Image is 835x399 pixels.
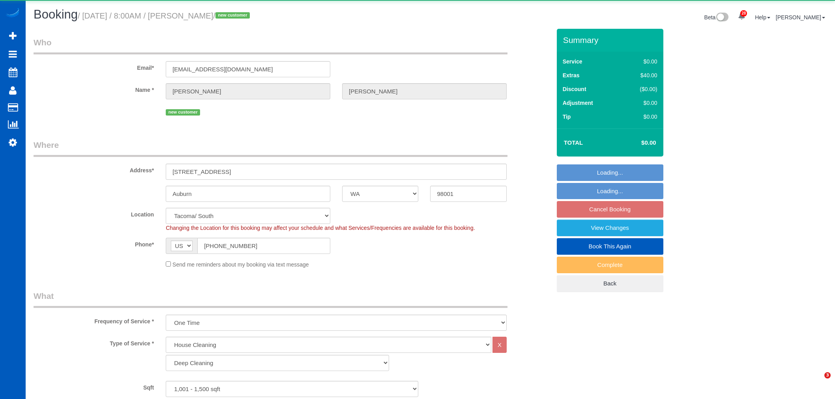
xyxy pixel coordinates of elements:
div: $0.00 [623,99,657,107]
input: Last Name* [342,83,507,99]
label: Email* [28,61,160,72]
input: First Name* [166,83,330,99]
img: Automaid Logo [5,8,21,19]
input: Phone* [197,238,330,254]
h3: Summary [563,35,659,45]
a: Help [755,14,770,21]
img: New interface [715,13,728,23]
label: Location [28,208,160,218]
a: 28 [734,8,749,25]
label: Discount [563,85,586,93]
a: Back [557,275,663,292]
span: 28 [740,10,747,17]
h4: $0.00 [618,140,656,146]
input: Zip Code* [430,186,506,202]
a: Beta [704,14,729,21]
span: new customer [215,12,250,19]
strong: Total [564,139,583,146]
span: / [213,11,252,20]
a: Book This Again [557,238,663,255]
legend: What [34,290,507,308]
small: / [DATE] / 8:00AM / [PERSON_NAME] [78,11,252,20]
div: $0.00 [623,113,657,121]
iframe: Intercom live chat [808,372,827,391]
span: Send me reminders about my booking via text message [172,261,309,268]
label: Address* [28,164,160,174]
span: Booking [34,7,78,21]
label: Sqft [28,381,160,392]
div: $40.00 [623,71,657,79]
span: new customer [166,109,200,116]
label: Name * [28,83,160,94]
label: Adjustment [563,99,593,107]
a: View Changes [557,220,663,236]
label: Type of Service * [28,337,160,347]
div: ($0.00) [623,85,657,93]
input: Email* [166,61,330,77]
label: Tip [563,113,571,121]
label: Frequency of Service * [28,315,160,325]
label: Extras [563,71,580,79]
label: Service [563,58,582,65]
input: City* [166,186,330,202]
label: Phone* [28,238,160,248]
a: [PERSON_NAME] [776,14,825,21]
div: $0.00 [623,58,657,65]
span: 3 [824,372,831,378]
legend: Who [34,37,507,54]
legend: Where [34,139,507,157]
span: Changing the Location for this booking may affect your schedule and what Services/Frequencies are... [166,225,475,231]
